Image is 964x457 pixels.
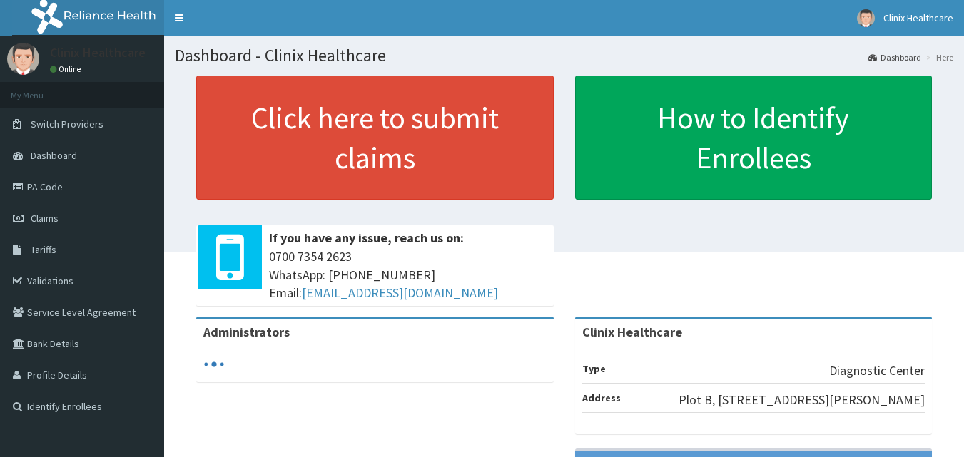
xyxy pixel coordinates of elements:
[269,247,547,302] span: 0700 7354 2623 WhatsApp: [PHONE_NUMBER] Email:
[868,51,921,63] a: Dashboard
[31,149,77,162] span: Dashboard
[203,354,225,375] svg: audio-loading
[575,76,933,200] a: How to Identify Enrollees
[829,361,925,380] p: Diagnostic Center
[679,391,925,409] p: Plot B, [STREET_ADDRESS][PERSON_NAME]
[923,51,953,63] li: Here
[883,11,953,24] span: Clinix Healthcare
[302,284,498,301] a: [EMAIL_ADDRESS][DOMAIN_NAME]
[31,243,56,256] span: Tariffs
[31,212,59,225] span: Claims
[857,9,875,27] img: User Image
[196,76,554,200] a: Click here to submit claims
[203,324,290,340] b: Administrators
[269,230,464,246] b: If you have any issue, reach us on:
[582,362,606,375] b: Type
[175,46,953,65] h1: Dashboard - Clinix Healthcare
[50,46,146,59] p: Clinix Healthcare
[50,64,84,74] a: Online
[7,43,39,75] img: User Image
[31,118,103,130] span: Switch Providers
[582,324,682,340] strong: Clinix Healthcare
[582,391,621,404] b: Address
